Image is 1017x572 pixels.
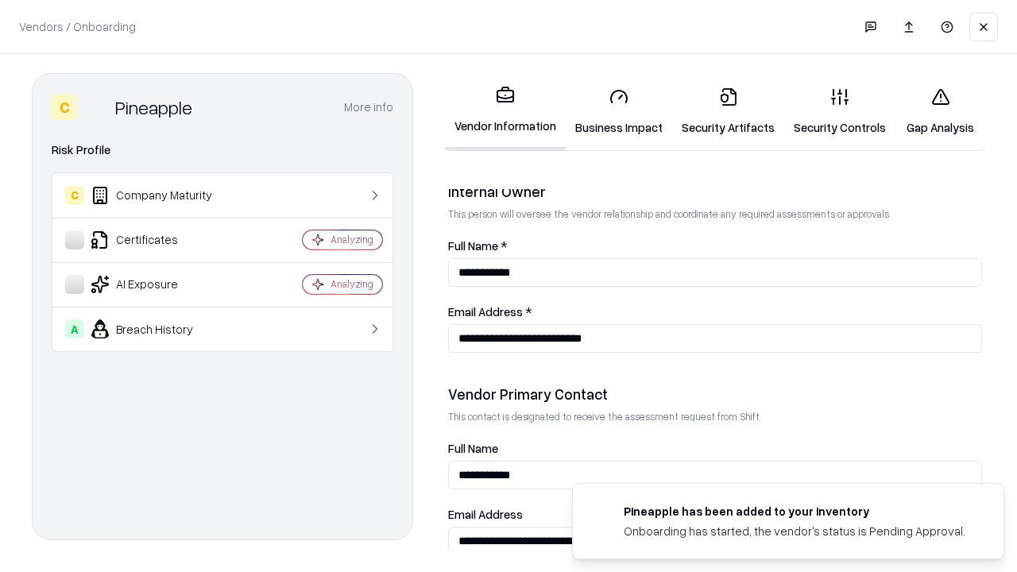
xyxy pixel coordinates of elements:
label: Email Address [448,508,982,520]
img: Pineapple [83,95,109,120]
label: Full Name * [448,240,982,252]
div: C [52,95,77,120]
div: Certificates [65,230,255,249]
div: A [65,319,84,338]
img: pineappleenergy.com [592,503,611,522]
div: Internal Owner [448,182,982,201]
div: Risk Profile [52,141,393,160]
div: Pineapple [115,95,192,120]
label: Email Address * [448,306,982,318]
div: Onboarding has started, the vendor's status is Pending Approval. [624,523,965,539]
div: Analyzing [331,277,373,291]
a: Vendor Information [445,73,566,150]
a: Security Artifacts [672,75,784,149]
label: Full Name [448,443,982,454]
p: Vendors / Onboarding [19,18,136,35]
div: Analyzing [331,233,373,246]
button: More info [344,93,393,122]
div: Vendor Primary Contact [448,385,982,404]
a: Security Controls [784,75,895,149]
a: Gap Analysis [895,75,985,149]
div: Company Maturity [65,186,255,205]
div: AI Exposure [65,275,255,294]
div: C [65,186,84,205]
a: Business Impact [566,75,672,149]
p: This person will oversee the vendor relationship and coordinate any required assessments or appro... [448,207,982,221]
div: Breach History [65,319,255,338]
p: This contact is designated to receive the assessment request from Shift [448,410,982,423]
div: Pineapple has been added to your inventory [624,503,965,520]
